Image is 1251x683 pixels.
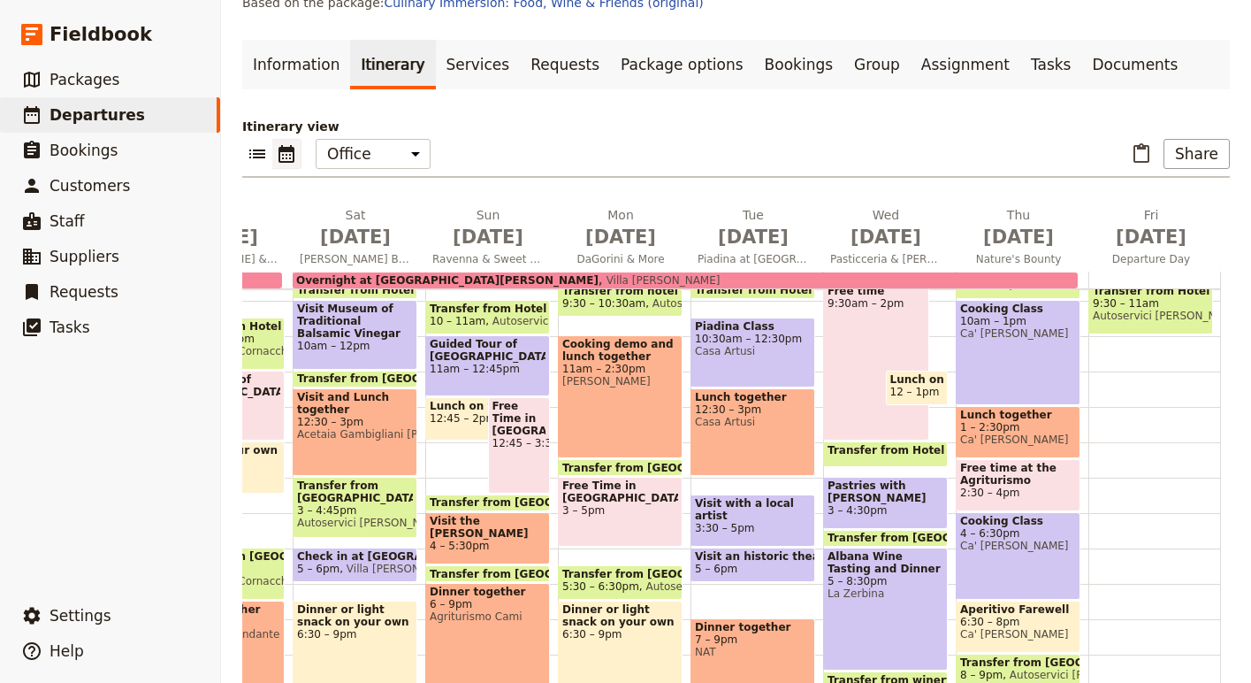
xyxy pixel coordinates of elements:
span: Albana Wine Tasting and Dinner [828,550,943,575]
div: Overnight at [GEOGRAPHIC_DATA][PERSON_NAME]Villa [PERSON_NAME] [293,272,1078,288]
span: 3 – 5pm [562,504,678,517]
a: Group [843,40,911,89]
span: Settings [50,607,111,625]
span: Autoservici [PERSON_NAME] [1093,310,1209,322]
div: Visit an historic theatre5 – 6pm [690,548,815,582]
span: [DATE] [1095,224,1207,250]
span: 12:45 – 3:30pm [492,437,546,449]
span: [PERSON_NAME] Balsamico Tradizionale di Modena [293,252,418,266]
span: Transfer from Hotel to [GEOGRAPHIC_DATA] [164,320,280,333]
a: Bookings [754,40,843,89]
span: Free Time in [GEOGRAPHIC_DATA] [492,400,546,437]
span: Transfer from Hotel to [GEOGRAPHIC_DATA] [430,303,545,315]
button: Sat [DATE][PERSON_NAME] Balsamico Tradizionale di Modena [293,206,425,272]
span: Transfer from [GEOGRAPHIC_DATA] to [GEOGRAPHIC_DATA][PERSON_NAME] [297,372,757,385]
span: Agriturismo Cami [430,610,545,623]
span: Ca' [PERSON_NAME] [960,327,1076,340]
span: [DATE] [963,224,1074,250]
span: [DATE] [432,224,544,250]
span: Check in at [GEOGRAPHIC_DATA][PERSON_NAME] [297,550,413,563]
span: Cooking demo and lunch together [562,338,678,363]
span: 5 – 6pm [297,563,339,575]
span: Casa Artusi [695,416,811,428]
button: Thu [DATE]Nature's Bounty [956,206,1088,272]
span: 12:30 – 3pm [695,403,811,416]
span: Autonoleggio Cornacchini SRL [164,345,280,357]
span: Lunch together [960,409,1076,421]
a: Services [436,40,521,89]
span: Fieldbook [50,21,152,48]
span: Transfer from [GEOGRAPHIC_DATA] to Villa [PERSON_NAME] [297,480,413,504]
div: Pastries with [PERSON_NAME]3 – 4:30pm [823,477,948,529]
div: Transfer from [GEOGRAPHIC_DATA] to Lido [PERSON_NAME] [425,565,550,582]
button: Wed [DATE]Pasticceria & [PERSON_NAME] [823,206,956,272]
span: 10 – 11am [430,315,485,327]
div: Check in at [GEOGRAPHIC_DATA][PERSON_NAME]5 – 6pmVilla [PERSON_NAME] [293,548,417,582]
p: Itinerary view [242,118,1230,135]
span: Free time at the Agriturismo [960,462,1076,487]
div: Visit the [PERSON_NAME]4 – 5:30pm [425,512,550,564]
h2: Sun [432,206,544,250]
span: Requests [50,283,118,301]
span: Packages [50,71,119,88]
span: 10:30am – 12:30pm [695,333,811,345]
span: 6 – 9pm [430,598,545,610]
span: Transfer from Hotel to [GEOGRAPHIC_DATA] [1093,285,1209,297]
div: Transfer from Hotel to [GEOGRAPHIC_DATA]9:30 – 11amAutoservici [PERSON_NAME] [1088,282,1213,334]
span: Aperitivo Farewell [960,603,1076,616]
span: Lunch on your own [430,400,527,412]
span: Lunch on your own [890,373,944,386]
button: List view [242,139,272,169]
span: Ravenna & Sweet Salt of [GEOGRAPHIC_DATA] [425,252,551,266]
span: Transfer from [GEOGRAPHIC_DATA] to [GEOGRAPHIC_DATA] [430,496,790,509]
div: Transfer from Hotel to [GEOGRAPHIC_DATA] [690,282,815,299]
h2: Thu [963,206,1074,250]
span: Pasticceria & [PERSON_NAME] [823,252,949,266]
div: Transfer from Hotel to [GEOGRAPHIC_DATA]10 – 11amAutoservici [PERSON_NAME] [425,300,550,334]
span: Customers [50,177,130,195]
span: Autoservici [PERSON_NAME] [485,315,643,327]
span: 11am – 12:45pm [430,363,545,375]
span: 4 – 6:30pm [960,527,1076,540]
div: Transfer from [GEOGRAPHIC_DATA] in [GEOGRAPHIC_DATA] to [GEOGRAPHIC_DATA] [558,459,683,476]
span: 1 – 2:30pm [960,421,1076,434]
span: Dinner or light snack on your own [562,603,678,628]
h2: Wed [830,206,942,250]
a: Requests [520,40,610,89]
span: 2:30 – 4pm [960,487,1076,499]
div: Transfer from hotel to [GEOGRAPHIC_DATA]9:30 – 10:30amAutoservici [PERSON_NAME] [558,282,683,317]
span: 6:30 – 8pm [960,616,1076,628]
span: Autonoleggio Cornacchini SRL [164,575,280,587]
span: Transfer from [GEOGRAPHIC_DATA] to winery [828,532,1103,544]
span: 9:30 – 10:30am [562,297,645,310]
span: Ca' [PERSON_NAME] [960,540,1076,552]
span: Transfer from Hotel to [GEOGRAPHIC_DATA] [297,284,566,296]
span: Acetaia Gambigliani [PERSON_NAME] [297,428,413,441]
div: Transfer from [GEOGRAPHIC_DATA] to Villa [PERSON_NAME]3 – 4:45pmAutoservici [PERSON_NAME] [293,477,417,538]
span: Staff [50,212,85,230]
span: 5 – 8:30pm [828,575,943,587]
span: Transfer from [GEOGRAPHIC_DATA][PERSON_NAME] to hotel [960,656,1076,669]
div: Free Time in [GEOGRAPHIC_DATA]3 – 5pm [558,477,683,547]
button: Calendar view [272,139,301,169]
span: Autoservici [PERSON_NAME] [1003,669,1160,681]
span: 6:30 – 9pm [562,628,678,641]
span: Ca' [PERSON_NAME] [960,628,1076,641]
a: Tasks [1020,40,1082,89]
div: Albana Wine Tasting and Dinner5 – 8:30pmLa Zerbina [823,548,948,671]
button: Fri [DATE]Departure Day [1088,206,1221,272]
span: 9:30 – 11am [1093,297,1209,310]
button: Sun [DATE]Ravenna & Sweet Salt of [GEOGRAPHIC_DATA] [425,206,558,272]
span: Dinner or light snack on your own [297,603,413,628]
span: Visit and Lunch together [297,391,413,416]
span: La Zerbina [828,587,943,600]
span: Casa Artusi [695,345,811,357]
div: Visit Museum of Traditional Balsamic Vinegar10am – 12pm [293,300,417,370]
span: Guided Tour of [GEOGRAPHIC_DATA] [430,338,545,363]
span: Lunch together [695,391,811,403]
span: 8 – 9pm [960,669,1003,681]
div: Lunch on your own12:45 – 2pm [425,397,531,441]
div: Visit with a local artist3:30 – 5pm [690,495,815,547]
h2: Tue [698,206,809,250]
span: 7 – 9pm [695,633,811,646]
